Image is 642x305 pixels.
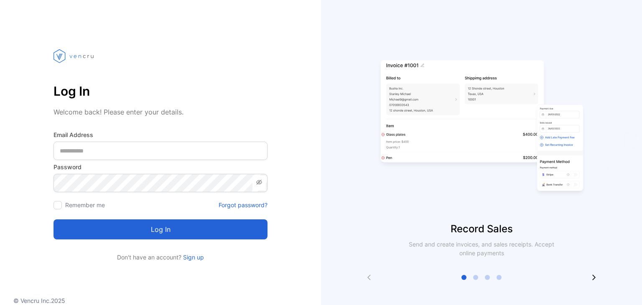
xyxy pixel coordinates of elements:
[53,130,267,139] label: Email Address
[65,201,105,208] label: Remember me
[53,163,267,171] label: Password
[53,253,267,262] p: Don't have an account?
[401,240,562,257] p: Send and create invoices, and sales receipts. Accept online payments
[53,33,95,79] img: vencru logo
[181,254,204,261] a: Sign up
[321,221,642,236] p: Record Sales
[219,201,267,209] a: Forgot password?
[53,81,267,101] p: Log In
[53,107,267,117] p: Welcome back! Please enter your details.
[53,219,267,239] button: Log in
[377,33,586,221] img: slider image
